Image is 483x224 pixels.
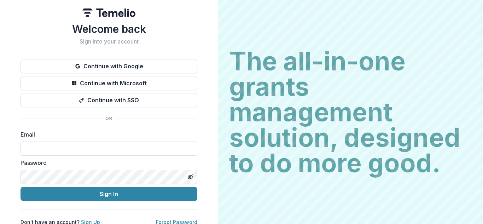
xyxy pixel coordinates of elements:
[21,59,197,73] button: Continue with Google
[21,38,197,45] h2: Sign into your account
[21,23,197,35] h1: Welcome back
[82,8,135,17] img: Temelio
[21,130,193,139] label: Email
[21,76,197,90] button: Continue with Microsoft
[21,93,197,107] button: Continue with SSO
[21,187,197,201] button: Sign In
[21,159,193,167] label: Password
[185,171,196,183] button: Toggle password visibility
